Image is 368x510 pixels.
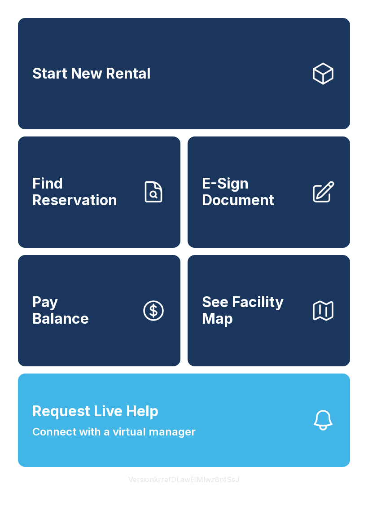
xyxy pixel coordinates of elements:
button: See Facility Map [188,255,350,366]
span: Pay Balance [32,294,89,327]
span: Request Live Help [32,400,158,422]
a: Start New Rental [18,18,350,129]
span: E-Sign Document [202,176,303,208]
a: Find Reservation [18,136,180,248]
span: Start New Rental [32,66,151,82]
button: Request Live HelpConnect with a virtual manager [18,374,350,467]
span: Find Reservation [32,176,134,208]
span: See Facility Map [202,294,303,327]
span: Connect with a virtual manager [32,424,196,440]
button: VersionkrrefDLawElMlwz8nfSsJ [121,467,247,492]
a: E-Sign Document [188,136,350,248]
button: PayBalance [18,255,180,366]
